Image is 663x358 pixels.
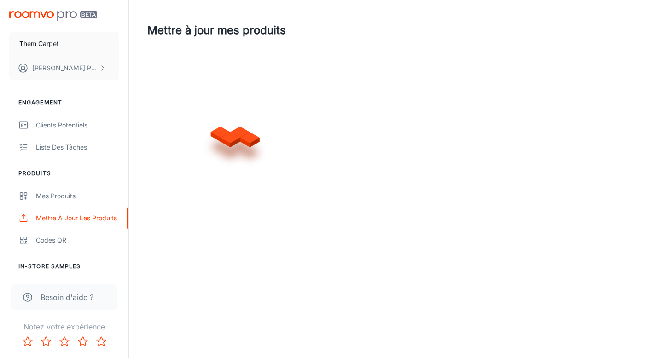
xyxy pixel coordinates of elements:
div: Liste des tâches [36,142,119,152]
div: Mettre à jour les produits [36,213,119,223]
p: [PERSON_NAME] Pelouzet [32,63,97,73]
img: Roomvo PRO Beta [9,11,97,21]
div: Codes QR [36,235,119,245]
div: Clients potentiels [36,120,119,130]
button: Them Carpet [9,32,119,56]
p: Them Carpet [19,39,59,49]
h1: Mettre à jour mes produits [147,22,286,39]
div: Mes produits [36,191,119,201]
button: [PERSON_NAME] Pelouzet [9,56,119,80]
